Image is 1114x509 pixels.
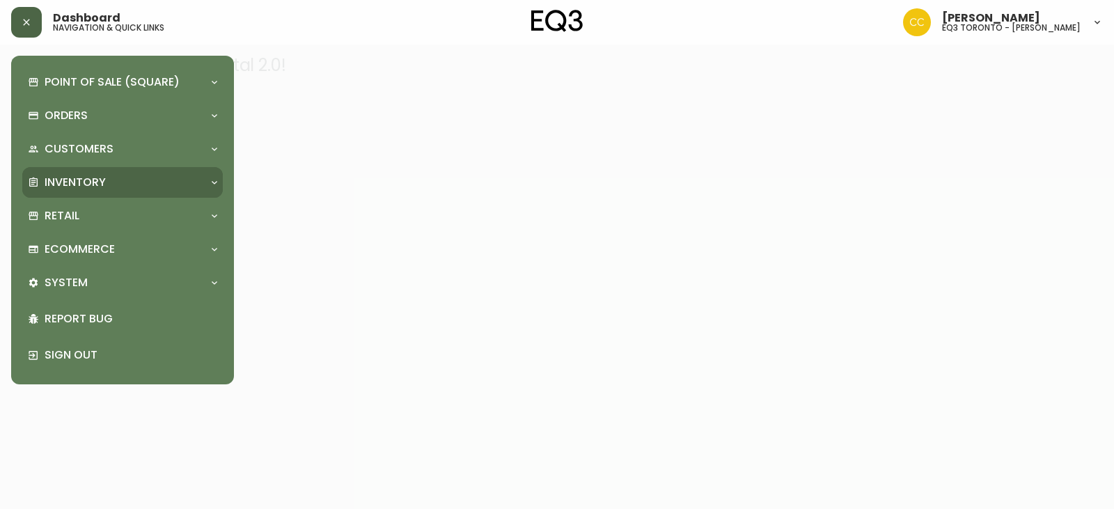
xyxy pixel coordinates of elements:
div: Ecommerce [22,234,223,265]
p: Point of Sale (Square) [45,75,180,90]
p: Inventory [45,175,106,190]
div: Orders [22,100,223,131]
div: Sign Out [22,337,223,373]
div: Retail [22,201,223,231]
p: Sign Out [45,347,217,363]
img: ec7176bad513007d25397993f68ebbfb [903,8,931,36]
div: Customers [22,134,223,164]
img: logo [531,10,583,32]
h5: navigation & quick links [53,24,164,32]
p: System [45,275,88,290]
p: Ecommerce [45,242,115,257]
p: Retail [45,208,79,224]
div: System [22,267,223,298]
h5: eq3 toronto - [PERSON_NAME] [942,24,1081,32]
p: Report Bug [45,311,217,327]
span: Dashboard [53,13,120,24]
div: Point of Sale (Square) [22,67,223,97]
p: Customers [45,141,113,157]
span: [PERSON_NAME] [942,13,1040,24]
div: Inventory [22,167,223,198]
p: Orders [45,108,88,123]
div: Report Bug [22,301,223,337]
